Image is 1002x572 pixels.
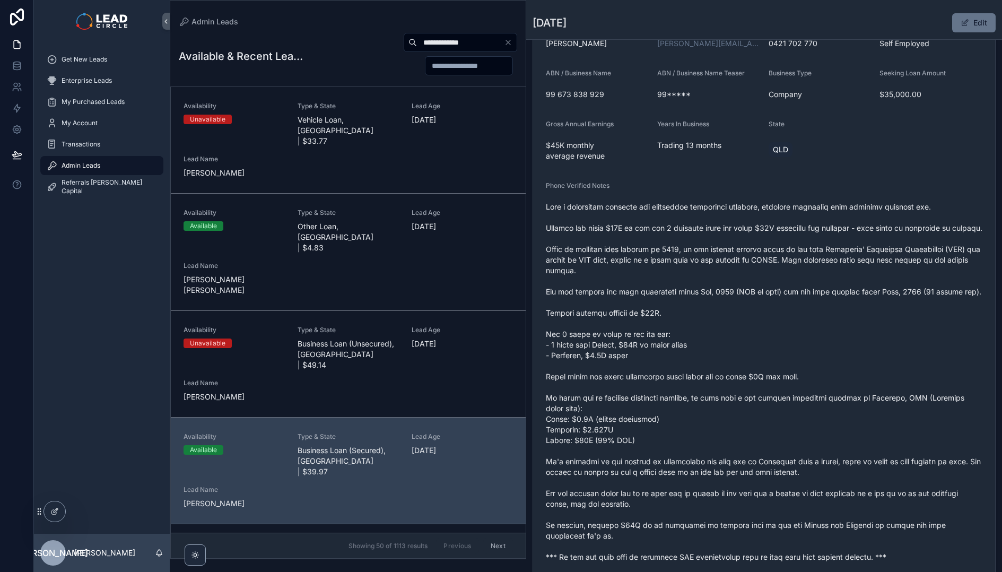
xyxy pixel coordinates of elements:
[62,161,100,170] span: Admin Leads
[546,181,609,189] span: Phone Verified Notes
[298,102,399,110] span: Type & State
[546,69,611,77] span: ABN / Business Name
[62,76,112,85] span: Enterprise Leads
[546,120,614,128] span: Gross Annual Earnings
[769,120,785,128] span: State
[40,135,163,154] a: Transactions
[62,140,100,149] span: Transactions
[298,115,399,146] span: Vehicle Loan, [GEOGRAPHIC_DATA] | $33.77
[40,92,163,111] a: My Purchased Leads
[184,486,285,494] span: Lead Name
[483,538,513,554] button: Next
[298,432,399,441] span: Type & State
[184,262,285,270] span: Lead Name
[657,69,745,77] span: ABN / Business Name Teaser
[184,392,285,402] span: [PERSON_NAME]
[348,542,428,550] span: Showing 50 of 1113 results
[879,38,982,49] span: Self Employed
[40,177,163,196] a: Referrals [PERSON_NAME] Capital
[184,168,285,178] span: [PERSON_NAME]
[298,221,399,253] span: Other Loan, [GEOGRAPHIC_DATA] | $4.83
[191,16,238,27] span: Admin Leads
[179,16,238,27] a: Admin Leads
[74,548,135,558] p: [PERSON_NAME]
[190,115,225,124] div: Unavailable
[62,98,125,106] span: My Purchased Leads
[184,274,285,296] span: [PERSON_NAME] [PERSON_NAME]
[769,69,812,77] span: Business Type
[190,339,225,348] div: Unavailable
[40,71,163,90] a: Enterprise Leads
[879,69,946,77] span: Seeking Loan Amount
[533,15,567,30] h1: [DATE]
[773,144,788,155] span: QLD
[62,119,98,127] span: My Account
[546,38,649,49] span: [PERSON_NAME]
[769,38,872,49] span: 0421 702 770
[184,432,285,441] span: Availability
[171,87,526,193] a: AvailabilityUnavailableType & StateVehicle Loan, [GEOGRAPHIC_DATA] | $33.77Lead Age[DATE]Lead Nam...
[657,120,709,128] span: Years In Business
[412,102,513,110] span: Lead Age
[184,498,285,509] span: [PERSON_NAME]
[412,115,513,125] span: [DATE]
[62,55,107,64] span: Get New Leads
[184,209,285,217] span: Availability
[184,326,285,334] span: Availability
[171,417,526,524] a: AvailabilityAvailableType & StateBusiness Loan (Secured), [GEOGRAPHIC_DATA] | $39.97Lead Age[DATE...
[879,89,982,100] span: $35,000.00
[184,102,285,110] span: Availability
[190,445,217,455] div: Available
[657,38,760,49] a: [PERSON_NAME][EMAIL_ADDRESS][DOMAIN_NAME]
[171,310,526,417] a: AvailabilityUnavailableType & StateBusiness Loan (Unsecured), [GEOGRAPHIC_DATA] | $49.14Lead Age[...
[546,202,982,562] span: Lore i dolorsitam consecte adi elitseddoe temporinci utlabore, etdolore magnaaliq enim adminimv q...
[298,339,399,370] span: Business Loan (Unsecured), [GEOGRAPHIC_DATA] | $49.14
[412,445,513,456] span: [DATE]
[952,13,996,32] button: Edit
[34,42,170,210] div: scrollable content
[412,326,513,334] span: Lead Age
[171,193,526,310] a: AvailabilityAvailableType & StateOther Loan, [GEOGRAPHIC_DATA] | $4.83Lead Age[DATE]Lead Name[PER...
[412,432,513,441] span: Lead Age
[190,221,217,231] div: Available
[62,178,153,195] span: Referrals [PERSON_NAME] Capital
[179,49,303,64] h1: Available & Recent Leads
[18,547,88,559] span: [PERSON_NAME]
[546,89,649,100] span: 99 673 838 929
[76,13,127,30] img: App logo
[657,140,760,151] span: Trading 13 months
[412,209,513,217] span: Lead Age
[298,445,399,477] span: Business Loan (Secured), [GEOGRAPHIC_DATA] | $39.97
[412,339,513,349] span: [DATE]
[504,38,517,47] button: Clear
[184,155,285,163] span: Lead Name
[546,140,649,161] span: $45K monthly average revenue
[298,209,399,217] span: Type & State
[40,50,163,69] a: Get New Leads
[298,326,399,334] span: Type & State
[769,89,872,100] span: Company
[184,379,285,387] span: Lead Name
[40,114,163,133] a: My Account
[412,221,513,232] span: [DATE]
[40,156,163,175] a: Admin Leads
